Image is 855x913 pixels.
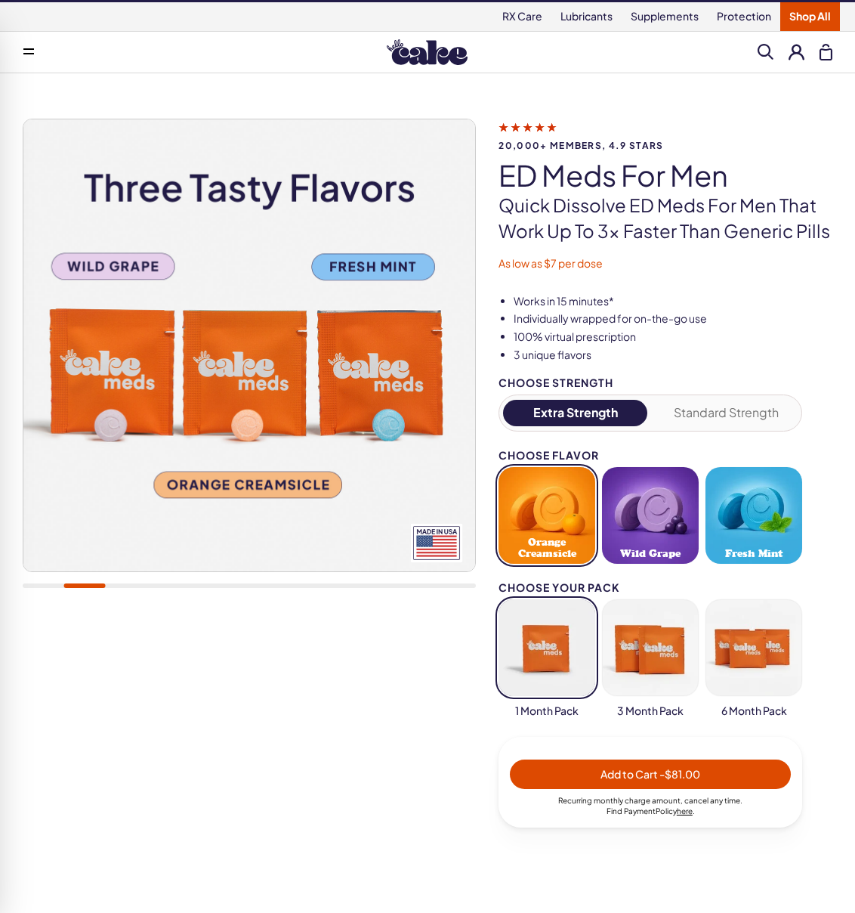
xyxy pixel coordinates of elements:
span: 20,000+ members, 4.9 stars [498,141,832,150]
span: Wild Grape [620,548,681,559]
li: Works in 15 minutes* [514,294,832,309]
a: Protection [708,2,780,31]
span: 6 Month Pack [721,704,787,719]
a: RX Care [493,2,551,31]
span: Add to Cart [600,767,700,781]
button: Add to Cart -$81.00 [510,760,791,789]
a: Supplements [622,2,708,31]
span: 1 Month Pack [515,704,579,719]
span: Orange Creamsicle [503,537,591,559]
p: As low as $7 per dose [498,256,832,271]
div: Choose Flavor [498,450,802,461]
div: Choose Strength [498,377,802,388]
a: here [677,806,693,816]
li: 100% virtual prescription [514,330,832,345]
li: Individually wrapped for on-the-go use [514,311,832,327]
p: Quick dissolve ED Meds for men that work up to 3x faster than generic pills [498,193,832,243]
button: Standard Strength [654,400,798,426]
a: Shop All [780,2,840,31]
h1: ED Meds for Men [498,159,832,191]
div: Choose your pack [498,582,802,593]
li: 3 unique flavors [514,348,832,363]
a: Lubricants [551,2,622,31]
span: Fresh Mint [725,548,782,559]
a: 20,000+ members, 4.9 stars [498,120,832,150]
span: 3 Month Pack [617,704,684,719]
img: ED Meds for Men [23,119,475,571]
div: Recurring monthly charge amount , cancel any time. Policy . [510,795,791,816]
button: Extra Strength [503,400,647,426]
span: Find Payment [607,806,656,816]
img: Hello Cake [387,39,468,65]
span: - $81.00 [659,767,700,781]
